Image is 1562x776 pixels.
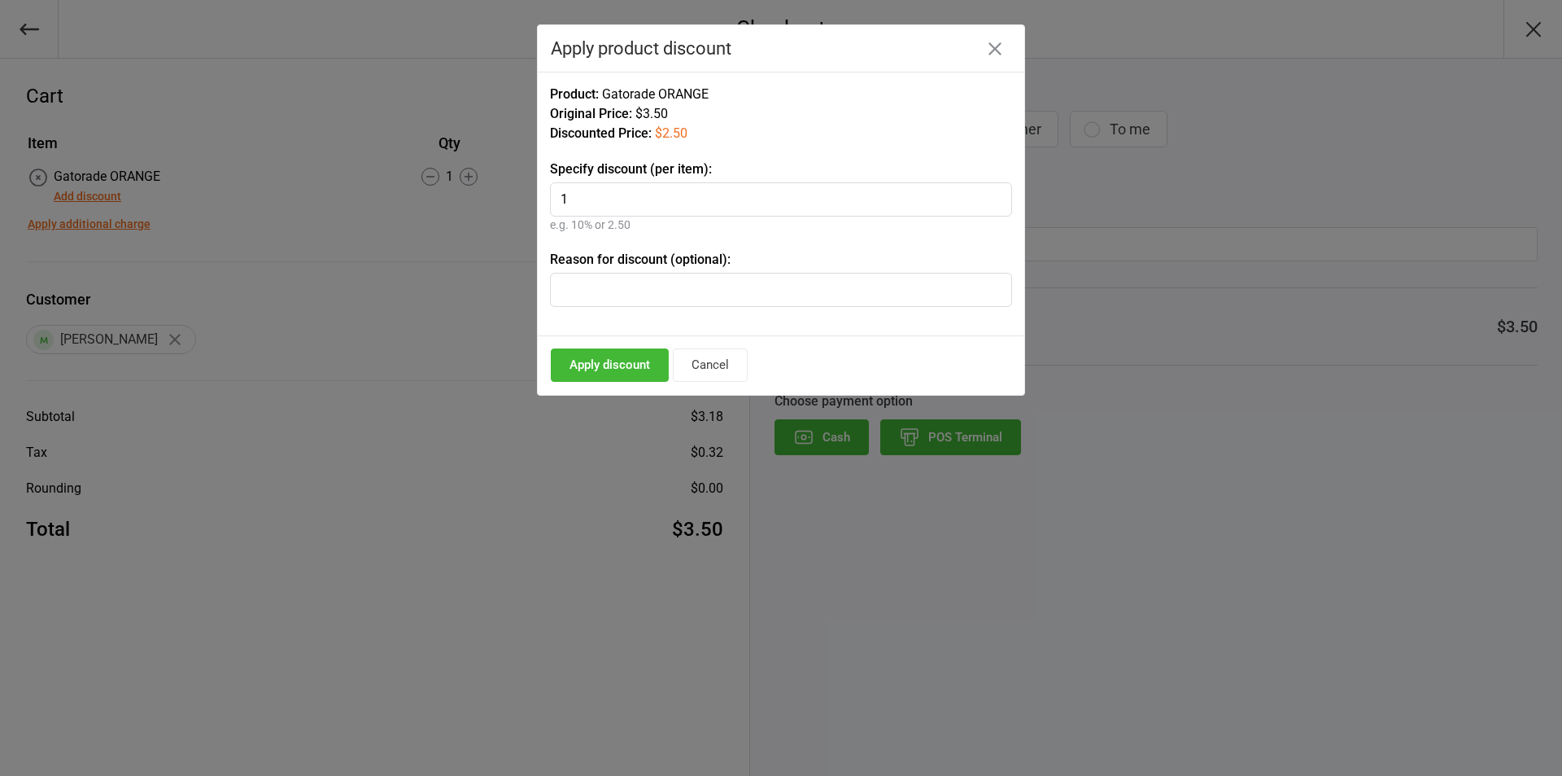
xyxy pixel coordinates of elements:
span: Original Price: [550,106,632,121]
span: Discounted Price: [550,125,652,141]
button: Cancel [673,349,748,382]
span: $2.50 [655,125,687,141]
label: Reason for discount (optional): [550,250,1012,270]
span: Product: [550,86,599,102]
button: Apply discount [551,349,669,382]
div: Gatorade ORANGE [550,85,1012,104]
div: $3.50 [550,104,1012,124]
label: Specify discount (per item): [550,160,1012,179]
div: e.g. 10% or 2.50 [550,217,1012,234]
div: Apply product discount [551,38,1011,59]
